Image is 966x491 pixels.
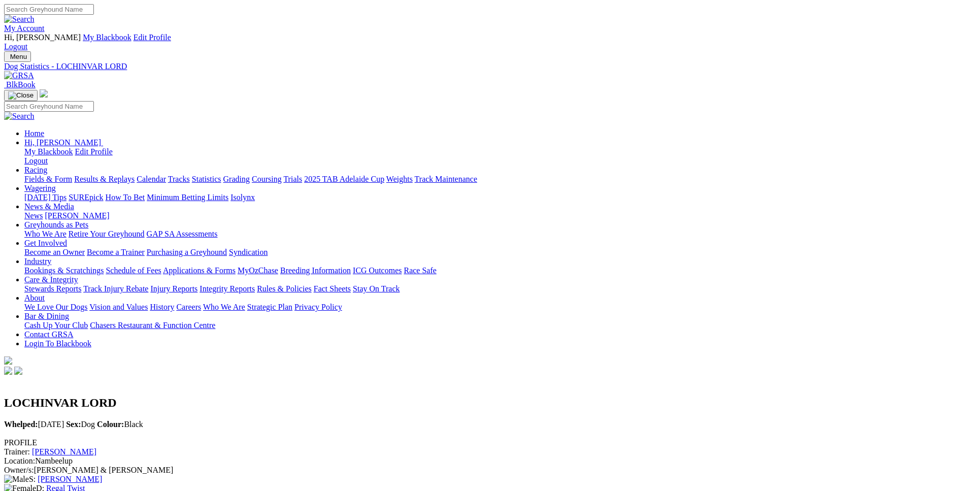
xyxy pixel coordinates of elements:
[106,193,145,202] a: How To Bet
[24,211,962,220] div: News & Media
[69,193,103,202] a: SUREpick
[69,230,145,238] a: Retire Your Greyhound
[106,266,161,275] a: Schedule of Fees
[38,475,102,483] a: [PERSON_NAME]
[192,175,221,183] a: Statistics
[4,367,12,375] img: facebook.svg
[24,239,67,247] a: Get Involved
[24,220,88,229] a: Greyhounds as Pets
[24,175,962,184] div: Racing
[4,33,81,42] span: Hi, [PERSON_NAME]
[24,312,69,320] a: Bar & Dining
[4,420,38,429] b: Whelped:
[257,284,312,293] a: Rules & Policies
[304,175,384,183] a: 2025 TAB Adelaide Cup
[4,438,962,447] div: PROFILE
[176,303,201,311] a: Careers
[24,266,962,275] div: Industry
[24,284,81,293] a: Stewards Reports
[24,339,91,348] a: Login To Blackbook
[24,330,73,339] a: Contact GRSA
[4,356,12,365] img: logo-grsa-white.png
[4,396,962,410] h2: LOCHINVAR LORD
[4,62,962,71] div: Dog Statistics - LOCHINVAR LORD
[4,15,35,24] img: Search
[24,230,962,239] div: Greyhounds as Pets
[24,321,88,330] a: Cash Up Your Club
[24,266,104,275] a: Bookings & Scratchings
[4,90,38,101] button: Toggle navigation
[24,321,962,330] div: Bar & Dining
[147,230,218,238] a: GAP SA Assessments
[83,33,131,42] a: My Blackbook
[24,175,72,183] a: Fields & Form
[4,33,962,51] div: My Account
[4,466,962,475] div: [PERSON_NAME] & [PERSON_NAME]
[4,456,35,465] span: Location:
[24,184,56,192] a: Wagering
[314,284,351,293] a: Fact Sheets
[24,166,47,174] a: Racing
[89,303,148,311] a: Vision and Values
[386,175,413,183] a: Weights
[283,175,302,183] a: Trials
[4,71,34,80] img: GRSA
[14,367,22,375] img: twitter.svg
[24,230,66,238] a: Who We Are
[147,193,228,202] a: Minimum Betting Limits
[24,147,962,166] div: Hi, [PERSON_NAME]
[24,248,85,256] a: Become an Owner
[223,175,250,183] a: Grading
[134,33,171,42] a: Edit Profile
[83,284,148,293] a: Track Injury Rebate
[24,303,87,311] a: We Love Our Dogs
[163,266,236,275] a: Applications & Forms
[4,420,64,429] span: [DATE]
[97,420,124,429] b: Colour:
[4,51,31,62] button: Toggle navigation
[4,475,36,483] span: S:
[87,248,145,256] a: Become a Trainer
[280,266,351,275] a: Breeding Information
[24,147,73,156] a: My Blackbook
[4,447,30,456] span: Trainer:
[353,284,399,293] a: Stay On Track
[75,147,113,156] a: Edit Profile
[147,248,227,256] a: Purchasing a Greyhound
[137,175,166,183] a: Calendar
[24,275,78,284] a: Care & Integrity
[40,89,48,97] img: logo-grsa-white.png
[4,4,94,15] input: Search
[45,211,109,220] a: [PERSON_NAME]
[199,284,255,293] a: Integrity Reports
[6,80,36,89] span: BlkBook
[415,175,477,183] a: Track Maintenance
[90,321,215,330] a: Chasers Restaurant & Function Centre
[66,420,81,429] b: Sex:
[24,138,101,147] span: Hi, [PERSON_NAME]
[24,257,51,266] a: Industry
[168,175,190,183] a: Tracks
[353,266,402,275] a: ICG Outcomes
[203,303,245,311] a: Who We Are
[24,193,962,202] div: Wagering
[4,456,962,466] div: Nambeelup
[4,24,45,32] a: My Account
[24,303,962,312] div: About
[4,112,35,121] img: Search
[4,101,94,112] input: Search
[24,129,44,138] a: Home
[74,175,135,183] a: Results & Replays
[4,42,27,51] a: Logout
[24,284,962,293] div: Care & Integrity
[32,447,96,456] a: [PERSON_NAME]
[66,420,95,429] span: Dog
[150,303,174,311] a: History
[294,303,342,311] a: Privacy Policy
[404,266,436,275] a: Race Safe
[97,420,143,429] span: Black
[24,138,103,147] a: Hi, [PERSON_NAME]
[24,248,962,257] div: Get Involved
[4,475,29,484] img: Male
[8,91,34,100] img: Close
